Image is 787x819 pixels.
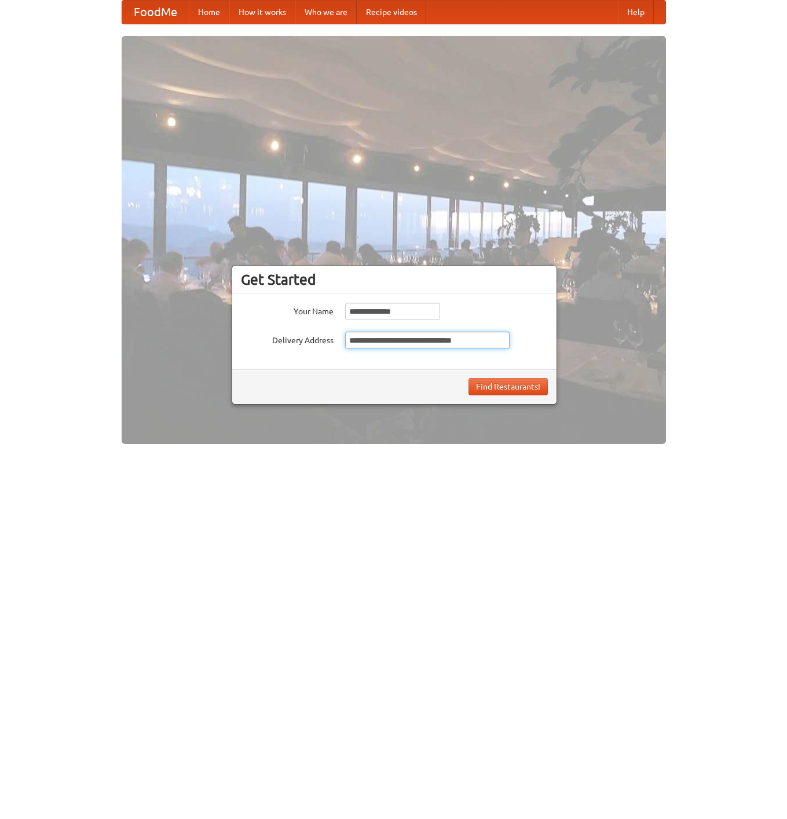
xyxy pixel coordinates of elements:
a: FoodMe [122,1,189,24]
a: How it works [229,1,295,24]
a: Help [618,1,654,24]
button: Find Restaurants! [468,378,548,395]
label: Your Name [241,303,334,317]
a: Home [189,1,229,24]
label: Delivery Address [241,332,334,346]
a: Recipe videos [357,1,426,24]
a: Who we are [295,1,357,24]
h3: Get Started [241,271,548,288]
